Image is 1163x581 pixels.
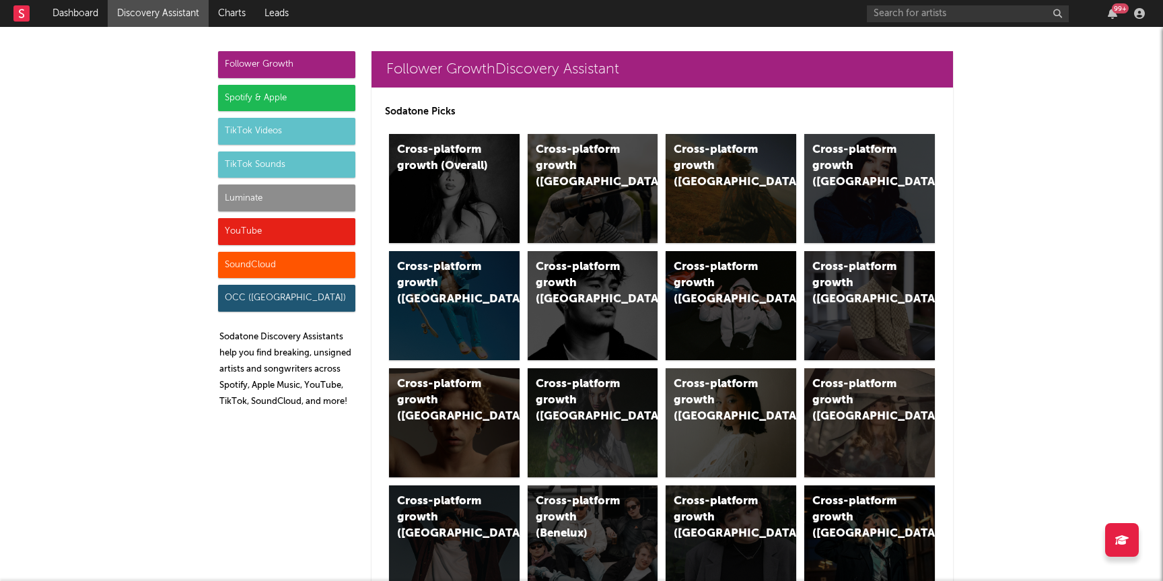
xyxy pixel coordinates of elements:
[218,252,355,279] div: SoundCloud
[867,5,1069,22] input: Search for artists
[666,251,796,360] a: Cross-platform growth ([GEOGRAPHIC_DATA]/GSA)
[804,368,935,477] a: Cross-platform growth ([GEOGRAPHIC_DATA])
[372,51,953,88] a: Follower GrowthDiscovery Assistant
[804,251,935,360] a: Cross-platform growth ([GEOGRAPHIC_DATA])
[812,259,904,308] div: Cross-platform growth ([GEOGRAPHIC_DATA])
[812,376,904,425] div: Cross-platform growth ([GEOGRAPHIC_DATA])
[219,329,355,410] p: Sodatone Discovery Assistants help you find breaking, unsigned artists and songwriters across Spo...
[674,376,765,425] div: Cross-platform growth ([GEOGRAPHIC_DATA])
[397,376,489,425] div: Cross-platform growth ([GEOGRAPHIC_DATA])
[528,251,658,360] a: Cross-platform growth ([GEOGRAPHIC_DATA])
[385,104,940,120] p: Sodatone Picks
[536,142,627,191] div: Cross-platform growth ([GEOGRAPHIC_DATA])
[389,134,520,243] a: Cross-platform growth (Overall)
[218,218,355,245] div: YouTube
[218,184,355,211] div: Luminate
[812,142,904,191] div: Cross-platform growth ([GEOGRAPHIC_DATA])
[218,151,355,178] div: TikTok Sounds
[674,493,765,542] div: Cross-platform growth ([GEOGRAPHIC_DATA])
[536,259,627,308] div: Cross-platform growth ([GEOGRAPHIC_DATA])
[218,51,355,78] div: Follower Growth
[397,259,489,308] div: Cross-platform growth ([GEOGRAPHIC_DATA])
[536,376,627,425] div: Cross-platform growth ([GEOGRAPHIC_DATA])
[218,85,355,112] div: Spotify & Apple
[389,368,520,477] a: Cross-platform growth ([GEOGRAPHIC_DATA])
[1108,8,1117,19] button: 99+
[674,142,765,191] div: Cross-platform growth ([GEOGRAPHIC_DATA])
[218,285,355,312] div: OCC ([GEOGRAPHIC_DATA])
[1112,3,1129,13] div: 99 +
[397,493,489,542] div: Cross-platform growth ([GEOGRAPHIC_DATA])
[397,142,489,174] div: Cross-platform growth (Overall)
[812,493,904,542] div: Cross-platform growth ([GEOGRAPHIC_DATA])
[674,259,765,308] div: Cross-platform growth ([GEOGRAPHIC_DATA]/GSA)
[666,368,796,477] a: Cross-platform growth ([GEOGRAPHIC_DATA])
[528,368,658,477] a: Cross-platform growth ([GEOGRAPHIC_DATA])
[536,493,627,542] div: Cross-platform growth (Benelux)
[804,134,935,243] a: Cross-platform growth ([GEOGRAPHIC_DATA])
[528,134,658,243] a: Cross-platform growth ([GEOGRAPHIC_DATA])
[218,118,355,145] div: TikTok Videos
[666,134,796,243] a: Cross-platform growth ([GEOGRAPHIC_DATA])
[389,251,520,360] a: Cross-platform growth ([GEOGRAPHIC_DATA])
